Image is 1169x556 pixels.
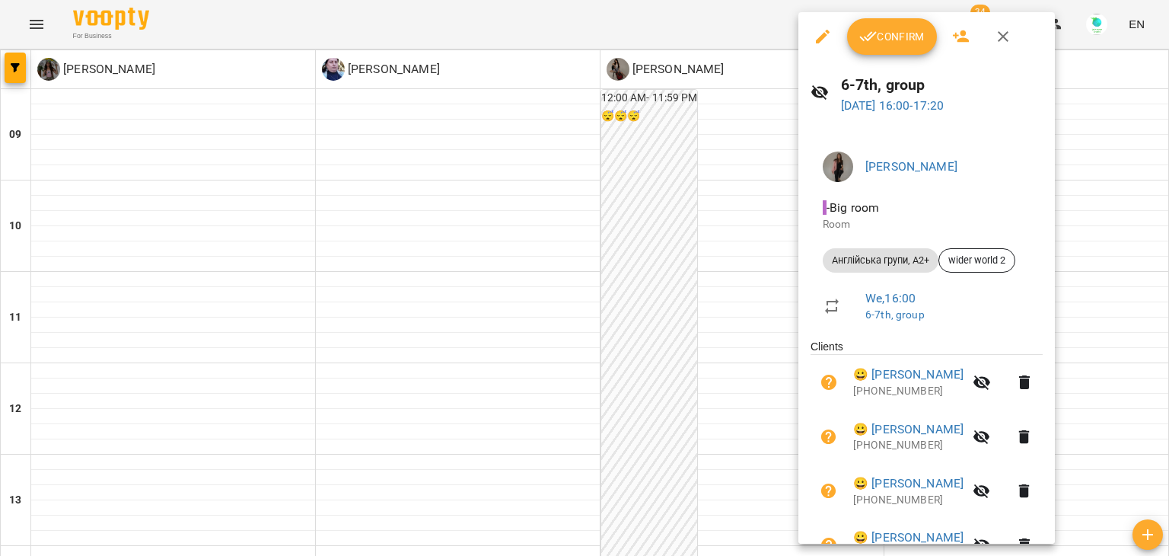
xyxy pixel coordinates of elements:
h6: 6-7th, group [841,73,1043,97]
button: Unpaid. Bill the attendance? [811,419,847,455]
a: 😀 [PERSON_NAME] [853,420,964,439]
a: 😀 [PERSON_NAME] [853,475,964,493]
button: Confirm [847,18,937,55]
p: Room [823,217,1030,232]
span: - Big room [823,200,883,215]
a: [PERSON_NAME] [865,159,957,174]
button: Unpaid. Bill the attendance? [811,364,847,401]
a: [DATE] 16:00-17:20 [841,98,944,113]
span: Англійська групи, A2+ [823,254,938,267]
a: 6-7th, group [865,308,925,321]
div: wider world 2 [938,248,1015,273]
a: 😀 [PERSON_NAME] [853,366,964,384]
span: Confirm [859,27,925,46]
a: 😀 [PERSON_NAME] [853,529,964,547]
p: [PHONE_NUMBER] [853,493,964,508]
img: 5a196e5a3ecece01ad28c9ee70ffa9da.jpg [823,152,853,182]
a: We , 16:00 [865,291,916,305]
p: [PHONE_NUMBER] [853,384,964,399]
button: Unpaid. Bill the attendance? [811,473,847,510]
p: [PHONE_NUMBER] [853,438,964,453]
span: wider world 2 [939,254,1015,267]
